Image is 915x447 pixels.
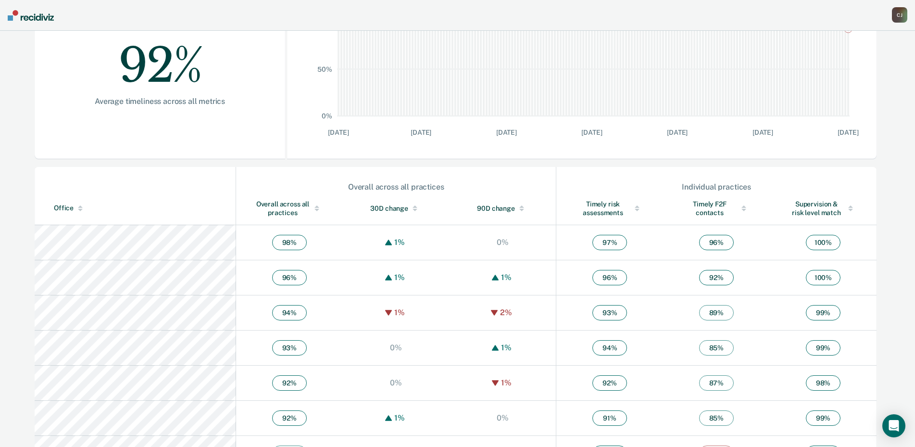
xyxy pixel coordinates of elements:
[54,204,232,212] div: Office
[8,10,54,21] img: Recidiviz
[699,270,734,285] span: 92 %
[806,375,840,391] span: 98 %
[770,192,877,225] th: Toggle SortBy
[806,235,840,250] span: 100 %
[328,128,349,136] text: [DATE]
[388,343,404,352] div: 0%
[699,235,734,250] span: 96 %
[838,128,859,136] text: [DATE]
[699,410,734,426] span: 85 %
[65,97,254,106] div: Average timeliness across all metrics
[494,413,511,422] div: 0%
[592,270,627,285] span: 96 %
[498,308,514,317] div: 2%
[450,192,556,225] th: Toggle SortBy
[499,273,514,282] div: 1%
[343,192,450,225] th: Toggle SortBy
[682,200,751,217] div: Timely F2F contacts
[272,410,307,426] span: 92 %
[392,308,407,317] div: 1%
[752,128,773,136] text: [DATE]
[789,200,857,217] div: Supervision & risk level match
[35,192,236,225] th: Toggle SortBy
[699,375,734,391] span: 87 %
[411,128,431,136] text: [DATE]
[499,378,514,387] div: 1%
[806,410,840,426] span: 99 %
[237,182,555,192] div: Overall across all practices
[576,200,644,217] div: Timely risk assessments
[272,305,307,320] span: 94 %
[388,378,404,387] div: 0%
[663,192,770,225] th: Toggle SortBy
[236,192,343,225] th: Toggle SortBy
[582,128,602,136] text: [DATE]
[392,413,407,422] div: 1%
[667,128,688,136] text: [DATE]
[592,410,627,426] span: 91 %
[699,305,734,320] span: 89 %
[806,270,840,285] span: 100 %
[392,273,407,282] div: 1%
[592,375,627,391] span: 92 %
[556,192,663,225] th: Toggle SortBy
[592,235,627,250] span: 97 %
[272,375,307,391] span: 92 %
[882,414,905,437] div: Open Intercom Messenger
[272,340,307,356] span: 93 %
[806,305,840,320] span: 99 %
[806,340,840,356] span: 99 %
[362,204,430,213] div: 30D change
[65,20,254,97] div: 92%
[496,128,517,136] text: [DATE]
[392,238,407,247] div: 1%
[469,204,537,213] div: 90D change
[255,200,324,217] div: Overall across all practices
[699,340,734,356] span: 85 %
[892,7,907,23] div: C J
[557,182,876,192] div: Individual practices
[499,343,514,352] div: 1%
[272,270,307,285] span: 96 %
[494,238,511,247] div: 0%
[272,235,307,250] span: 98 %
[592,340,627,356] span: 94 %
[592,305,627,320] span: 93 %
[892,7,907,23] button: CJ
